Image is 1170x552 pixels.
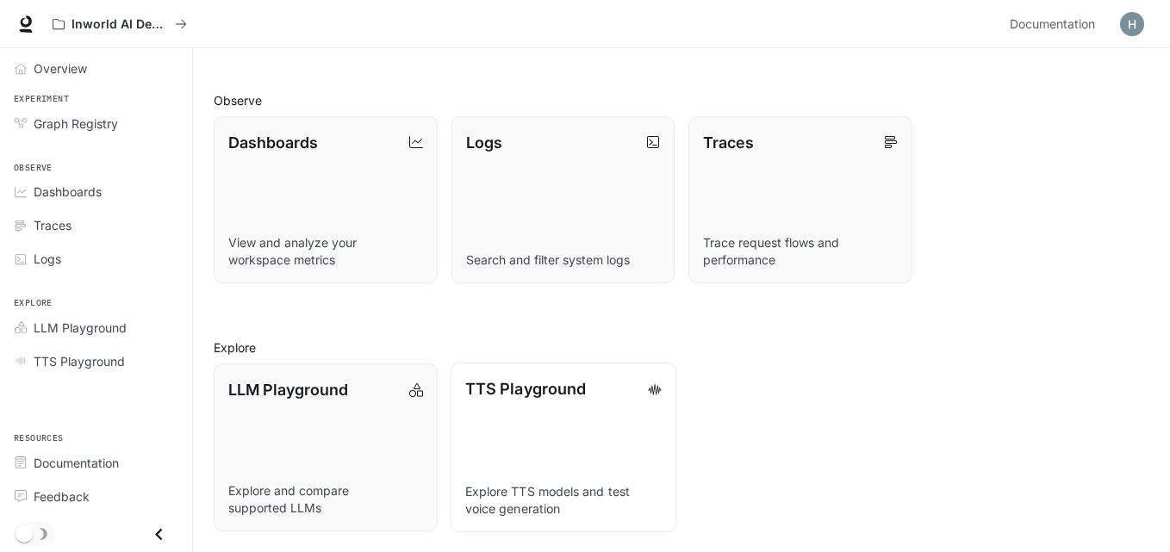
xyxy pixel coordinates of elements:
[34,216,72,234] span: Traces
[7,346,185,376] a: TTS Playground
[16,524,33,543] span: Dark mode toggle
[1120,12,1144,36] img: User avatar
[451,116,675,284] a: LogsSearch and filter system logs
[228,378,348,401] p: LLM Playground
[466,251,661,269] p: Search and filter system logs
[34,319,127,337] span: LLM Playground
[450,363,675,532] a: TTS PlaygroundExplore TTS models and test voice generation
[72,17,168,32] p: Inworld AI Demos
[228,482,423,517] p: Explore and compare supported LLMs
[1010,14,1095,35] span: Documentation
[464,482,661,517] p: Explore TTS models and test voice generation
[34,183,102,201] span: Dashboards
[464,377,585,400] p: TTS Playground
[7,481,185,512] a: Feedback
[214,91,1149,109] h2: Observe
[7,244,185,274] a: Logs
[688,116,912,284] a: TracesTrace request flows and performance
[7,53,185,84] a: Overview
[214,338,1149,357] h2: Explore
[34,454,119,472] span: Documentation
[34,250,61,268] span: Logs
[703,234,898,269] p: Trace request flows and performance
[7,210,185,240] a: Traces
[34,115,118,133] span: Graph Registry
[466,131,502,154] p: Logs
[7,109,185,139] a: Graph Registry
[7,448,185,478] a: Documentation
[34,487,90,505] span: Feedback
[214,363,438,531] a: LLM PlaygroundExplore and compare supported LLMs
[214,116,438,284] a: DashboardsView and analyze your workspace metrics
[1003,7,1108,41] a: Documentation
[7,313,185,343] a: LLM Playground
[140,517,178,552] button: Close drawer
[703,131,754,154] p: Traces
[34,59,87,78] span: Overview
[228,131,318,154] p: Dashboards
[1115,7,1149,41] button: User avatar
[45,7,195,41] button: All workspaces
[228,234,423,269] p: View and analyze your workspace metrics
[34,352,125,370] span: TTS Playground
[7,177,185,207] a: Dashboards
